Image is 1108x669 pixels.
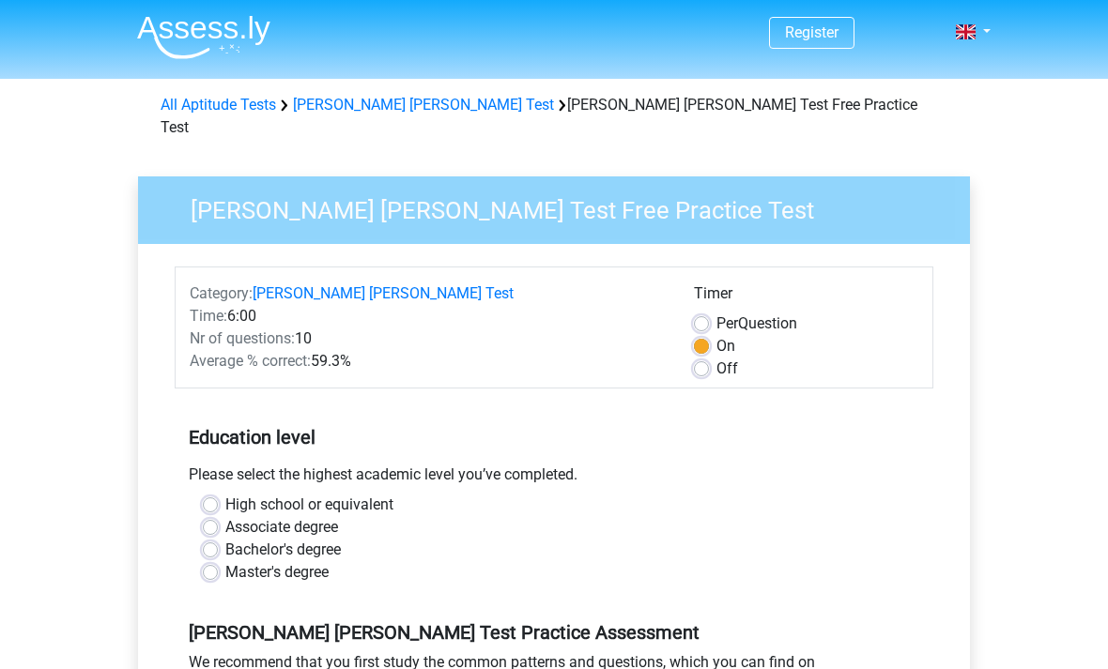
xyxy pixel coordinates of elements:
[785,23,839,41] a: Register
[190,329,295,347] span: Nr of questions:
[694,282,918,312] div: Timer
[176,327,680,350] div: 10
[716,314,738,332] span: Per
[190,307,227,325] span: Time:
[175,464,933,494] div: Please select the highest academic level you’ve completed.
[176,350,680,373] div: 59.3%
[190,352,311,370] span: Average % correct:
[161,96,276,114] a: All Aptitude Tests
[225,494,393,516] label: High school or equivalent
[716,335,735,357] label: On
[225,516,338,539] label: Associate degree
[225,539,341,561] label: Bachelor's degree
[293,96,554,114] a: [PERSON_NAME] [PERSON_NAME] Test
[716,312,797,335] label: Question
[190,284,253,302] span: Category:
[168,189,956,225] h3: [PERSON_NAME] [PERSON_NAME] Test Free Practice Test
[176,305,680,327] div: 6:00
[189,621,919,644] h5: [PERSON_NAME] [PERSON_NAME] Test Practice Assessment
[189,418,919,456] h5: Education level
[253,284,514,302] a: [PERSON_NAME] [PERSON_NAME] Test
[153,94,955,139] div: [PERSON_NAME] [PERSON_NAME] Test Free Practice Test
[716,357,738,380] label: Off
[225,561,329,584] label: Master's degree
[137,15,270,59] img: Assessly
